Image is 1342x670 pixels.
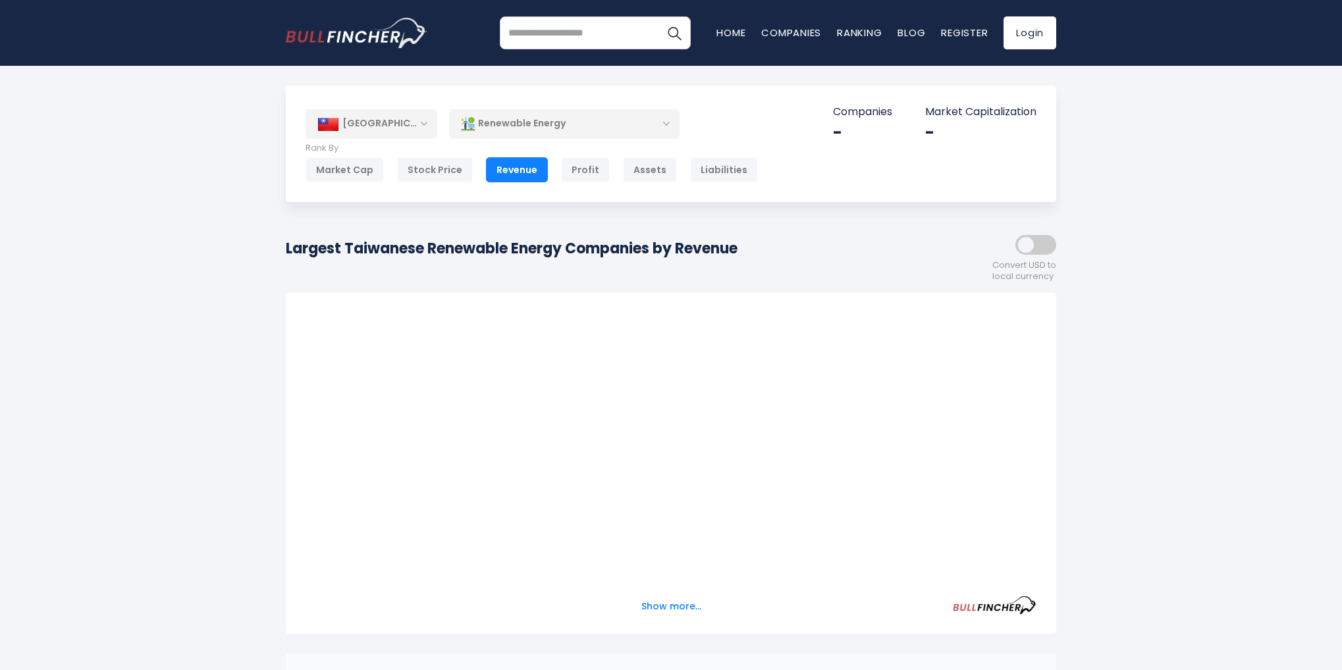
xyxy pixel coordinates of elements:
div: - [833,122,892,143]
button: Search [658,16,691,49]
button: Show more... [633,596,709,617]
a: Companies [761,26,821,39]
div: Revenue [486,157,548,182]
h1: Largest Taiwanese Renewable Energy Companies by Revenue [286,238,738,259]
a: Blog [898,26,925,39]
div: Renewable Energy [449,109,680,139]
div: [GEOGRAPHIC_DATA] [306,109,437,138]
a: Go to homepage [286,18,427,48]
div: Stock Price [397,157,473,182]
div: Assets [623,157,677,182]
div: Market Cap [306,157,384,182]
a: Login [1004,16,1056,49]
span: Convert USD to local currency [992,260,1056,282]
a: Register [941,26,988,39]
p: Rank By [306,143,758,154]
div: - [925,122,1036,143]
p: Market Capitalization [925,105,1036,119]
p: Companies [833,105,892,119]
a: Home [716,26,745,39]
a: Ranking [837,26,882,39]
div: Profit [561,157,610,182]
img: bullfincher logo [286,18,427,48]
div: Liabilities [690,157,758,182]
